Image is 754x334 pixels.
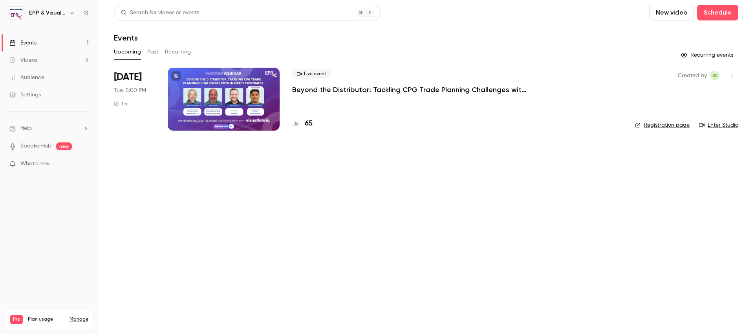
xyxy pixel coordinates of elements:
button: Recurring events [677,49,738,61]
a: SpeakerHub [20,142,51,150]
a: Registration page [635,121,690,129]
span: Help [20,124,32,133]
span: Created by [678,71,707,80]
a: Enter Studio [699,121,738,129]
a: Manage [70,316,88,323]
span: Itamar Seligsohn [710,71,719,80]
span: Plan usage [28,316,65,323]
button: New video [649,5,694,20]
h6: EPP & Visualfabriq [29,9,66,17]
img: EPP & Visualfabriq [10,7,22,19]
button: Recurring [165,46,191,58]
span: [DATE] [114,71,142,83]
span: Pro [10,315,23,324]
span: What's new [20,160,50,168]
div: Audience [9,74,44,81]
span: Live event [292,69,331,79]
li: help-dropdown-opener [9,124,89,133]
h4: 65 [305,118,313,129]
span: IS [713,71,717,80]
div: Search for videos or events [121,9,199,17]
button: Schedule [697,5,738,20]
div: Events [9,39,37,47]
span: Tue, 5:00 PM [114,87,146,94]
div: 1 h [114,101,127,107]
span: new [56,142,72,150]
button: Upcoming [114,46,141,58]
a: Beyond the Distributor: Tackling CPG Trade Planning Challenges with Indirect Customers [292,85,528,94]
iframe: Noticeable Trigger [79,161,89,168]
div: Settings [9,91,41,99]
h1: Events [114,33,138,42]
div: Videos [9,56,37,64]
button: Past [147,46,159,58]
div: Sep 9 Tue, 11:00 AM (America/New York) [114,68,155,131]
a: 65 [292,118,313,129]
